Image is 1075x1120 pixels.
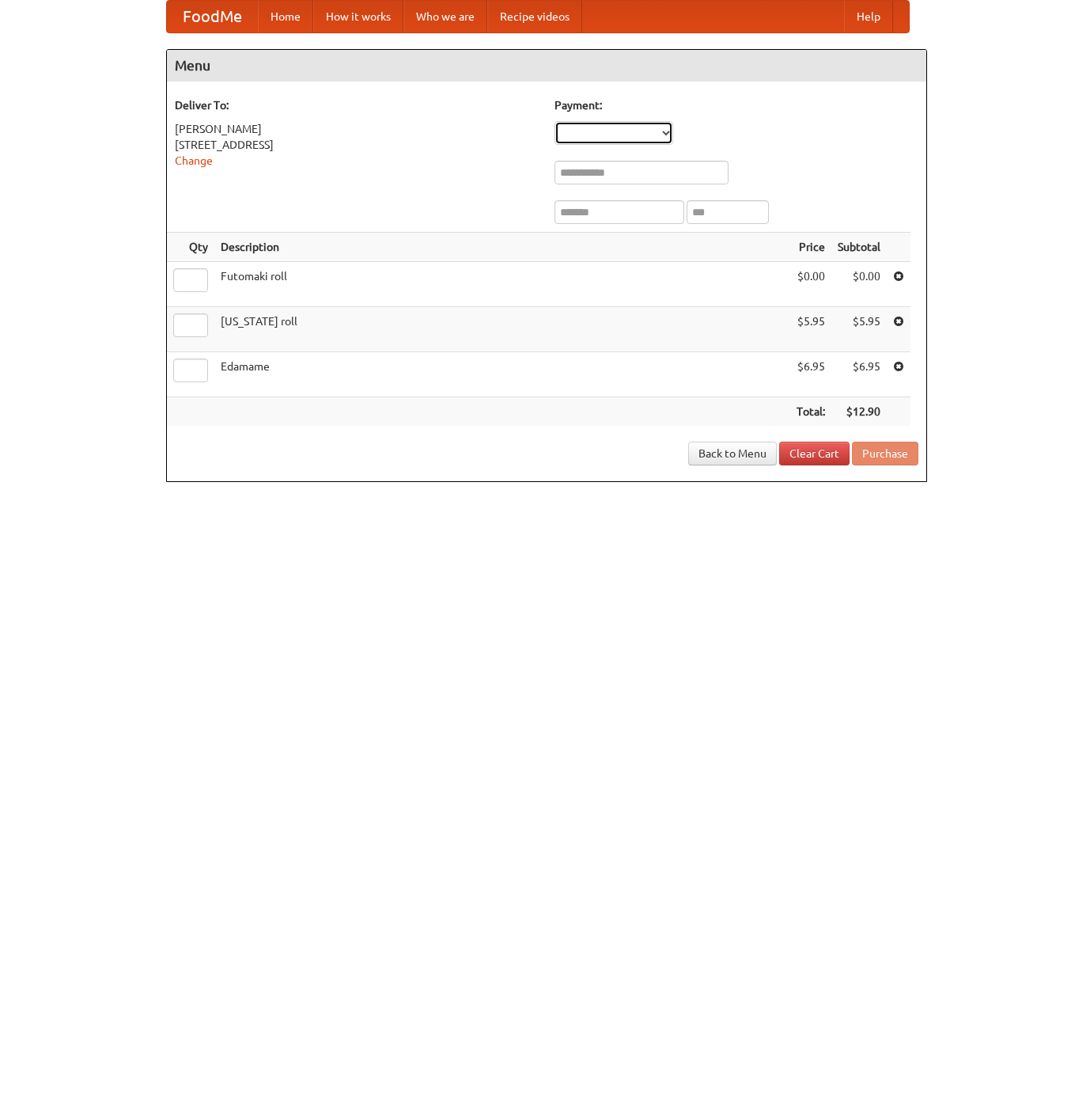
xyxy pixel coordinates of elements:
td: Edamame [214,352,790,397]
a: Help [844,1,893,32]
td: $5.95 [831,307,887,352]
td: $6.95 [831,352,887,397]
a: FoodMe [167,1,258,32]
td: [US_STATE] roll [214,307,790,352]
div: [STREET_ADDRESS] [175,137,539,153]
h4: Menu [167,50,926,82]
td: $6.95 [790,352,831,397]
a: How it works [313,1,403,32]
th: $12.90 [831,397,887,427]
a: Clear Cart [779,442,850,465]
th: Description [214,233,790,262]
a: Recipe videos [487,1,582,32]
a: Home [258,1,313,32]
td: Futomaki roll [214,262,790,307]
a: Back to Menu [688,442,777,465]
th: Qty [167,233,214,262]
th: Price [790,233,831,262]
button: Purchase [852,442,918,465]
td: $0.00 [831,262,887,307]
h5: Deliver To: [175,97,539,113]
th: Subtotal [831,233,887,262]
th: Total: [790,397,831,427]
td: $0.00 [790,262,831,307]
a: Who we are [403,1,487,32]
div: [PERSON_NAME] [175,121,539,137]
h5: Payment: [555,97,918,113]
a: Change [175,154,213,167]
td: $5.95 [790,307,831,352]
